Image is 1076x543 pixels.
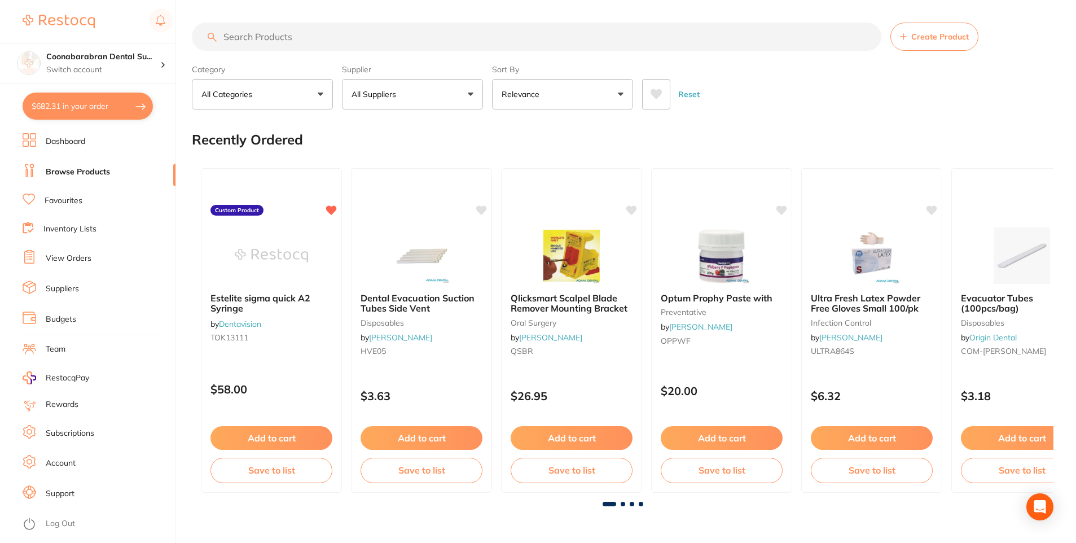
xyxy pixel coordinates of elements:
small: preventative [661,308,783,317]
img: Ultra Fresh Latex Powder Free Gloves Small 100/pk [835,227,908,284]
button: Reset [675,79,703,110]
a: [PERSON_NAME] [369,332,432,343]
p: $20.00 [661,384,783,397]
button: All Categories [192,79,333,110]
span: Create Product [911,32,969,41]
b: Dental Evacuation Suction Tubes Side Vent [361,293,482,314]
a: Budgets [46,314,76,325]
a: Log Out [46,518,75,529]
button: All Suppliers [342,79,483,110]
small: oral surgery [511,318,633,327]
span: by [661,322,732,332]
button: $682.31 in your order [23,93,153,120]
a: [PERSON_NAME] [669,322,732,332]
p: Relevance [502,89,544,100]
a: Favourites [45,195,82,207]
button: Save to list [361,458,482,483]
p: $6.32 [811,389,933,402]
button: Save to list [210,458,332,483]
small: HVE05 [361,347,482,356]
b: Ultra Fresh Latex Powder Free Gloves Small 100/pk [811,293,933,314]
button: Add to cart [511,426,633,450]
a: Account [46,458,76,469]
p: All Suppliers [352,89,401,100]
a: Support [46,488,74,500]
small: OPPWF [661,336,783,345]
span: RestocqPay [46,373,89,384]
a: Restocq Logo [23,8,95,34]
b: Optum Prophy Paste with [661,293,783,303]
a: Suppliers [46,283,79,295]
button: Save to list [511,458,633,483]
img: Dental Evacuation Suction Tubes Side Vent [385,227,458,284]
img: Qlicksmart Scalpel Blade Remover Mounting Bracket [535,227,608,284]
small: infection control [811,318,933,327]
label: Custom Product [210,205,263,216]
img: Restocq Logo [23,15,95,28]
span: by [511,332,582,343]
small: disposables [361,318,482,327]
label: Sort By [492,64,633,75]
span: by [961,332,1017,343]
a: [PERSON_NAME] [519,332,582,343]
button: Add to cart [210,426,332,450]
a: Team [46,344,65,355]
span: by [811,332,882,343]
a: [PERSON_NAME] [819,332,882,343]
a: Dashboard [46,136,85,147]
button: Add to cart [811,426,933,450]
a: Subscriptions [46,428,94,439]
b: Qlicksmart Scalpel Blade Remover Mounting Bracket [511,293,633,314]
a: RestocqPay [23,371,89,384]
p: $26.95 [511,389,633,402]
small: ULTRA864S [811,347,933,356]
img: Coonabarabran Dental Surgery [17,52,40,75]
input: Search Products [192,23,881,51]
p: $3.63 [361,389,482,402]
button: Relevance [492,79,633,110]
label: Supplier [342,64,483,75]
a: Inventory Lists [43,224,96,235]
a: Browse Products [46,167,110,178]
button: Log Out [23,515,172,533]
button: Save to list [811,458,933,483]
img: Optum Prophy Paste with [685,227,758,284]
p: $58.00 [210,383,332,396]
button: Save to list [661,458,783,483]
h2: Recently Ordered [192,132,303,148]
button: Add to cart [361,426,482,450]
div: Open Intercom Messenger [1026,493,1053,520]
p: All Categories [201,89,257,100]
label: Category [192,64,333,75]
small: TOK13111 [210,333,332,342]
span: by [361,332,432,343]
button: Create Product [890,23,978,51]
img: RestocqPay [23,371,36,384]
a: Dentavision [219,319,261,329]
img: Evacuator Tubes (100pcs/bag) [985,227,1059,284]
button: Add to cart [661,426,783,450]
a: Rewards [46,399,78,410]
small: QSBR [511,347,633,356]
a: Origin Dental [969,332,1017,343]
h4: Coonabarabran Dental Surgery [46,51,160,63]
img: Estelite sigma quick A2 Syringe [235,227,308,284]
b: Estelite sigma quick A2 Syringe [210,293,332,314]
span: by [210,319,261,329]
a: View Orders [46,253,91,264]
p: Switch account [46,64,160,76]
